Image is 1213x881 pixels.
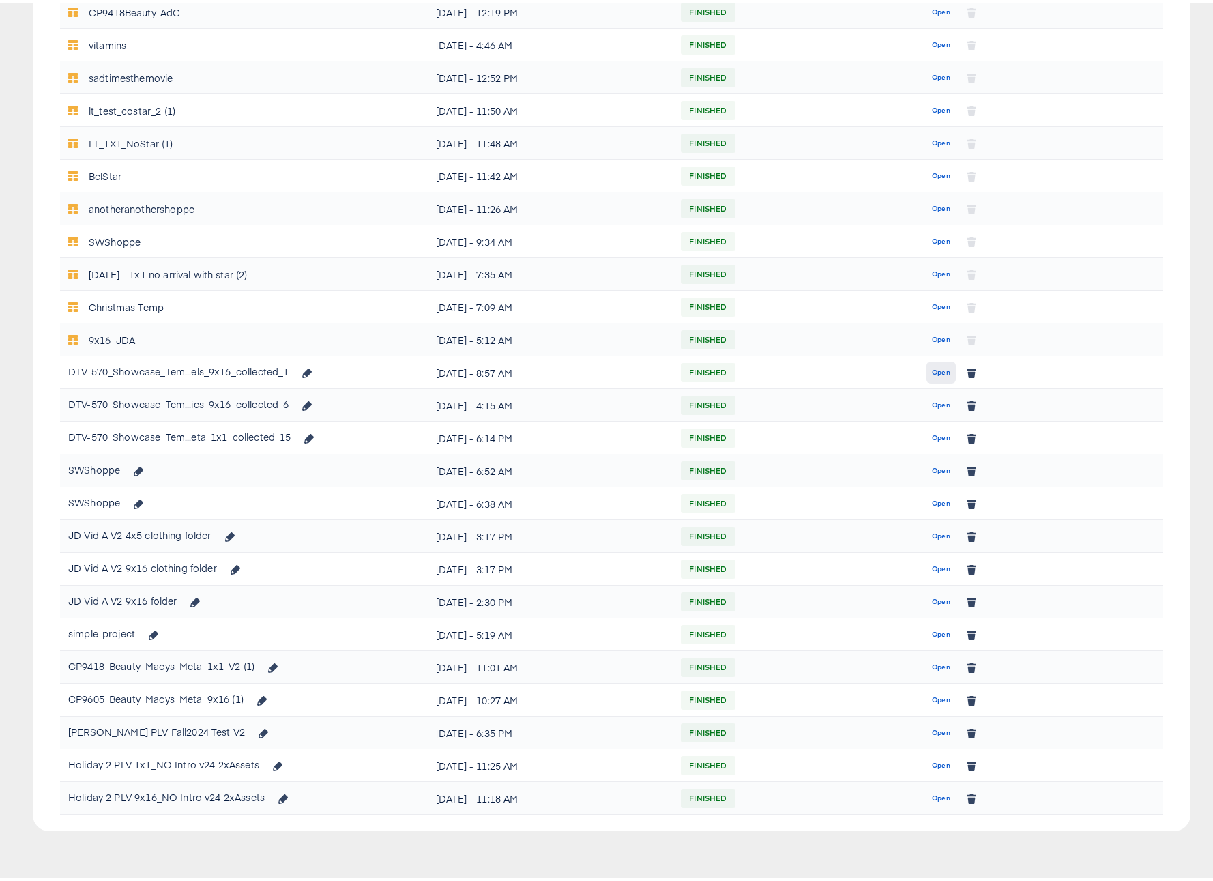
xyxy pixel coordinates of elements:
[68,521,243,544] div: JD Vid A V2 4x5 clothing folder
[932,199,950,212] span: Open
[932,625,950,637] span: Open
[89,31,126,53] div: vitamins
[436,620,664,642] div: [DATE] - 5:19 AM
[932,167,950,179] span: Open
[932,723,950,736] span: Open
[89,129,173,151] div: LT_1X1_NoStar (1)
[436,194,664,216] div: [DATE] - 11:26 AM
[89,63,173,85] div: sadtimesthemovie
[681,194,735,216] span: FINISHED
[926,588,956,609] button: Open
[681,588,735,609] span: FINISHED
[932,101,950,113] span: Open
[436,63,664,85] div: [DATE] - 12:52 PM
[926,227,956,249] button: Open
[932,330,950,343] span: Open
[932,592,950,605] span: Open
[932,35,950,48] span: Open
[926,686,956,708] button: Open
[681,489,735,511] span: FINISHED
[926,293,956,315] button: Open
[926,719,956,740] button: Open
[932,658,950,670] span: Open
[68,488,152,511] div: SWShoppe
[926,129,956,151] button: Open
[932,789,950,801] span: Open
[89,96,175,118] div: lt_test_costar_2 (1)
[926,653,956,675] button: Open
[68,553,248,577] div: JD Vid A V2 9x16 clothing folder
[681,555,735,577] span: FINISHED
[681,653,735,675] span: FINISHED
[68,717,277,740] div: [PERSON_NAME] PLV Fall2024 Test V2
[68,619,167,642] div: simple-project
[926,751,956,773] button: Open
[436,424,664,446] div: [DATE] - 6:14 PM
[681,162,735,184] span: FINISHED
[926,555,956,577] button: Open
[932,494,950,506] span: Open
[926,522,956,544] button: Open
[89,260,248,282] div: [DATE] - 1x1 no arrival with star (2)
[926,358,956,380] button: Open
[681,63,735,85] span: FINISHED
[436,31,664,53] div: [DATE] - 4:46 AM
[932,396,950,408] span: Open
[681,260,735,282] span: FINISHED
[436,358,664,380] div: [DATE] - 8:57 AM
[436,555,664,577] div: [DATE] - 3:17 PM
[68,357,289,379] div: DTV-570_Showcase_Tem...els_9x16_collected_1
[436,162,664,184] div: [DATE] - 11:42 AM
[681,686,735,708] span: FINISHED
[436,227,664,249] div: [DATE] - 9:34 AM
[681,620,735,642] span: FINISHED
[932,265,950,277] span: Open
[436,588,664,609] div: [DATE] - 2:30 PM
[436,653,664,675] div: [DATE] - 11:01 AM
[932,429,950,441] span: Open
[926,457,956,478] button: Open
[932,232,950,244] span: Open
[436,293,664,315] div: [DATE] - 7:09 AM
[932,134,950,146] span: Open
[89,326,135,347] div: 9x16_JDA
[436,457,664,478] div: [DATE] - 6:52 AM
[436,489,664,511] div: [DATE] - 6:38 AM
[68,783,296,806] div: Holiday 2 PLV 9x16_NO Intro v24 2xAssets
[932,68,950,81] span: Open
[68,750,291,773] div: Holiday 2 PLV 1x1_NO Intro v24 2xAssets
[436,522,664,544] div: [DATE] - 3:17 PM
[681,522,735,544] span: FINISHED
[932,756,950,768] span: Open
[89,227,141,249] div: SWShoppe
[681,31,735,53] span: FINISHED
[926,31,956,53] button: Open
[681,227,735,249] span: FINISHED
[436,719,664,740] div: [DATE] - 6:35 PM
[436,129,664,151] div: [DATE] - 11:48 AM
[926,260,956,282] button: Open
[68,455,152,478] div: SWShoppe
[681,129,735,151] span: FINISHED
[436,784,664,806] div: [DATE] - 11:18 AM
[68,652,287,675] div: CP9418_Beauty_Macys_Meta_1x1_V2 (1)
[926,391,956,413] button: Open
[436,686,664,708] div: [DATE] - 10:27 AM
[68,390,289,411] div: DTV-570_Showcase_Tem...ies_9x16_collected_6
[681,326,735,347] span: FINISHED
[89,162,121,184] div: BelStar
[89,194,194,216] div: anotheranothershoppe
[932,560,950,572] span: Open
[926,489,956,511] button: Open
[436,391,664,413] div: [DATE] - 4:15 AM
[681,751,735,773] span: FINISHED
[681,96,735,118] span: FINISHED
[932,363,950,375] span: Open
[681,784,735,806] span: FINISHED
[68,422,291,444] div: DTV-570_Showcase_Tem...eta_1x1_collected_15
[926,194,956,216] button: Open
[436,96,664,118] div: [DATE] - 11:50 AM
[926,326,956,347] button: Open
[68,586,209,609] div: JD Vid A V2 9x16 folder
[436,326,664,347] div: [DATE] - 5:12 AM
